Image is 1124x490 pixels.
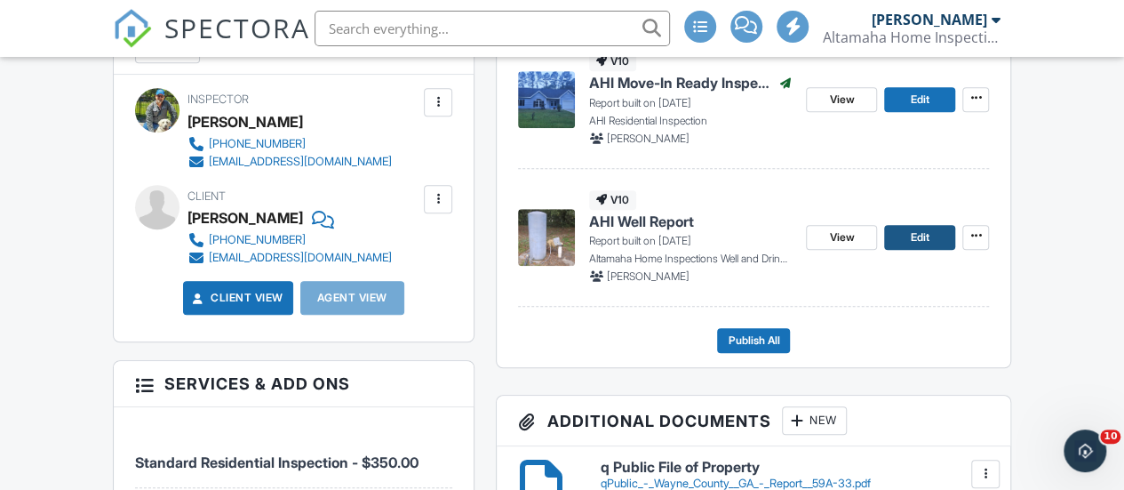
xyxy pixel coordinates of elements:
iframe: Intercom live chat [1064,430,1106,472]
div: [PERSON_NAME] [187,205,303,231]
span: 10 [1100,430,1120,444]
a: [EMAIL_ADDRESS][DOMAIN_NAME] [187,249,392,267]
h3: Services & Add ons [114,361,474,407]
a: Client View [189,289,283,307]
a: [EMAIL_ADDRESS][DOMAIN_NAME] [187,153,392,171]
div: [EMAIL_ADDRESS][DOMAIN_NAME] [209,155,392,169]
span: SPECTORA [164,9,310,46]
h3: Additional Documents [497,396,1010,446]
div: [PHONE_NUMBER] [209,137,306,151]
div: [PERSON_NAME] [872,11,987,28]
a: [PHONE_NUMBER] [187,231,392,249]
div: Altamaha Home Inspections, LLC [823,28,1000,46]
a: SPECTORA [113,24,310,61]
li: Service: Standard Residential Inspection [135,421,453,487]
div: [PHONE_NUMBER] [209,233,306,247]
span: Standard Residential Inspection - $350.00 [135,454,419,471]
a: [PHONE_NUMBER] [187,135,392,153]
span: Client [187,189,226,203]
div: [EMAIL_ADDRESS][DOMAIN_NAME] [209,251,392,265]
input: Search everything... [315,11,670,46]
img: The Best Home Inspection Software - Spectora [113,9,152,48]
div: New [782,406,847,435]
span: Inspector [187,92,249,106]
h6: q Public File of Property [601,460,990,476]
div: [PERSON_NAME] [187,108,303,135]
